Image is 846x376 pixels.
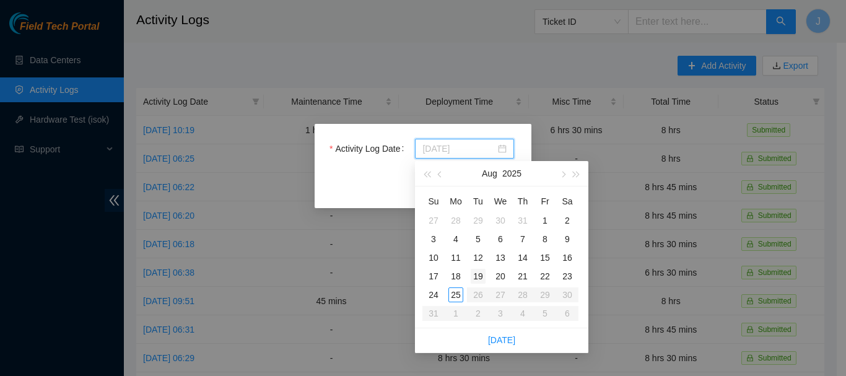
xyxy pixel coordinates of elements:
[329,139,409,159] label: Activity Log Date
[426,287,441,302] div: 24
[422,248,445,267] td: 2025-08-10
[556,267,578,286] td: 2025-08-23
[489,267,512,286] td: 2025-08-20
[534,191,556,211] th: Fr
[489,230,512,248] td: 2025-08-06
[489,211,512,230] td: 2025-07-30
[493,232,508,247] div: 6
[422,191,445,211] th: Su
[493,250,508,265] div: 13
[538,213,552,228] div: 1
[471,250,486,265] div: 12
[502,161,521,186] button: 2025
[445,230,467,248] td: 2025-08-04
[448,250,463,265] div: 11
[471,213,486,228] div: 29
[489,191,512,211] th: We
[515,213,530,228] div: 31
[426,213,441,228] div: 27
[467,248,489,267] td: 2025-08-12
[422,286,445,304] td: 2025-08-24
[534,248,556,267] td: 2025-08-15
[556,211,578,230] td: 2025-08-02
[515,269,530,284] div: 21
[515,232,530,247] div: 7
[467,230,489,248] td: 2025-08-05
[534,211,556,230] td: 2025-08-01
[422,267,445,286] td: 2025-08-17
[471,269,486,284] div: 19
[489,248,512,267] td: 2025-08-13
[512,211,534,230] td: 2025-07-31
[512,191,534,211] th: Th
[471,232,486,247] div: 5
[534,267,556,286] td: 2025-08-22
[422,211,445,230] td: 2025-07-27
[488,335,515,345] a: [DATE]
[448,213,463,228] div: 28
[422,142,495,155] input: Activity Log Date
[445,248,467,267] td: 2025-08-11
[556,191,578,211] th: Sa
[467,211,489,230] td: 2025-07-29
[467,191,489,211] th: Tu
[512,267,534,286] td: 2025-08-21
[426,250,441,265] div: 10
[422,230,445,248] td: 2025-08-03
[482,161,497,186] button: Aug
[560,269,575,284] div: 23
[445,191,467,211] th: Mo
[448,232,463,247] div: 4
[493,269,508,284] div: 20
[538,232,552,247] div: 8
[426,232,441,247] div: 3
[538,250,552,265] div: 15
[445,211,467,230] td: 2025-07-28
[560,232,575,247] div: 9
[560,250,575,265] div: 16
[467,267,489,286] td: 2025-08-19
[556,230,578,248] td: 2025-08-09
[534,230,556,248] td: 2025-08-08
[426,269,441,284] div: 17
[556,248,578,267] td: 2025-08-16
[512,230,534,248] td: 2025-08-07
[448,287,463,302] div: 25
[445,267,467,286] td: 2025-08-18
[448,269,463,284] div: 18
[445,286,467,304] td: 2025-08-25
[538,269,552,284] div: 22
[512,248,534,267] td: 2025-08-14
[493,213,508,228] div: 30
[560,213,575,228] div: 2
[515,250,530,265] div: 14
